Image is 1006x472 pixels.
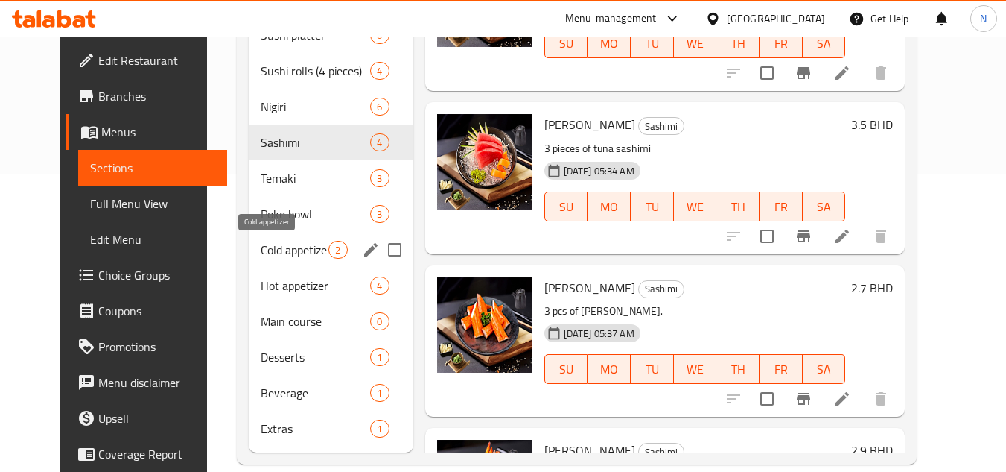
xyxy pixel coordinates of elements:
span: 4 [371,279,388,293]
button: TH [716,28,760,58]
span: Full Menu View [90,195,216,213]
button: FR [760,192,803,221]
a: Upsell [66,400,228,436]
span: FR [765,33,797,54]
span: SA [809,196,840,218]
span: [PERSON_NAME] [544,113,635,136]
a: Edit Restaurant [66,43,228,78]
span: Sushi rolls (4 pieces) [261,62,370,80]
button: SU [544,354,588,384]
div: Poke bowl3 [249,196,413,232]
button: edit [360,239,382,261]
span: WE [680,196,711,218]
span: Coverage Report [98,445,216,463]
a: Sections [78,150,228,186]
span: 1 [371,386,388,400]
h6: 2.9 BHD [851,440,893,461]
span: FR [765,196,797,218]
span: [DATE] 05:34 AM [558,164,640,178]
span: 4 [371,64,388,78]
span: Select to update [751,221,783,252]
div: Sashimi [638,280,684,298]
button: TH [716,354,760,384]
div: Sashimi [638,443,684,461]
a: Choice Groups [66,257,228,293]
span: TU [637,33,668,54]
span: Temaki [261,169,370,187]
a: Edit menu item [833,390,851,408]
div: Beverage1 [249,375,413,411]
span: TU [637,196,668,218]
span: 0 [371,315,388,329]
span: Sections [90,159,216,177]
span: FR [765,359,797,380]
span: Choice Groups [98,266,216,284]
button: MO [588,28,631,58]
div: items [370,62,389,80]
button: FR [760,354,803,384]
span: Sashimi [639,118,684,135]
div: Menu-management [565,10,657,28]
a: Edit menu item [833,227,851,245]
span: Menus [101,123,216,141]
div: items [370,277,389,295]
div: items [370,169,389,187]
button: TU [631,192,674,221]
div: Temaki3 [249,160,413,196]
span: Select to update [751,57,783,89]
div: items [370,348,389,366]
a: Coupons [66,293,228,329]
button: SU [544,28,588,58]
div: items [370,312,389,330]
span: SA [809,359,840,380]
span: Hot appetizer [261,277,370,295]
span: 1 [371,350,388,365]
button: TU [631,28,674,58]
span: Extras [261,420,370,438]
a: Edit menu item [833,64,851,82]
div: items [370,384,389,402]
div: Sashimi4 [249,125,413,160]
span: 2 [329,243,346,257]
a: Menu disclaimer [66,365,228,400]
span: Edit Menu [90,230,216,248]
button: WE [674,28,717,58]
span: Sashimi [261,133,370,151]
span: Menu disclaimer [98,374,216,391]
span: Promotions [98,338,216,356]
span: Sashimi [639,280,684,298]
button: MO [588,192,631,221]
h6: 3.5 BHD [851,114,893,135]
div: Nigiri [261,98,370,116]
button: TU [631,354,674,384]
button: WE [674,192,717,221]
span: Main course [261,312,370,330]
span: 1 [371,422,388,436]
span: 6 [371,100,388,114]
a: Edit Menu [78,221,228,257]
span: TH [722,196,754,218]
button: TH [716,192,760,221]
button: SA [803,28,846,58]
p: 3 pcs of [PERSON_NAME]. [544,302,846,321]
div: Desserts [261,348,370,366]
span: MO [593,359,625,380]
a: Branches [66,78,228,114]
div: Sashimi [638,117,684,135]
span: Coupons [98,302,216,320]
div: Sushi rolls (4 pieces)4 [249,53,413,89]
h6: 2.7 BHD [851,277,893,298]
span: Beverage [261,384,370,402]
div: Extras1 [249,411,413,447]
span: [PERSON_NAME] [544,439,635,462]
span: Branches [98,87,216,105]
button: Branch-specific-item [786,55,821,91]
div: Desserts1 [249,339,413,375]
div: [GEOGRAPHIC_DATA] [727,10,825,27]
span: TH [722,33,754,54]
span: N [980,10,987,27]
